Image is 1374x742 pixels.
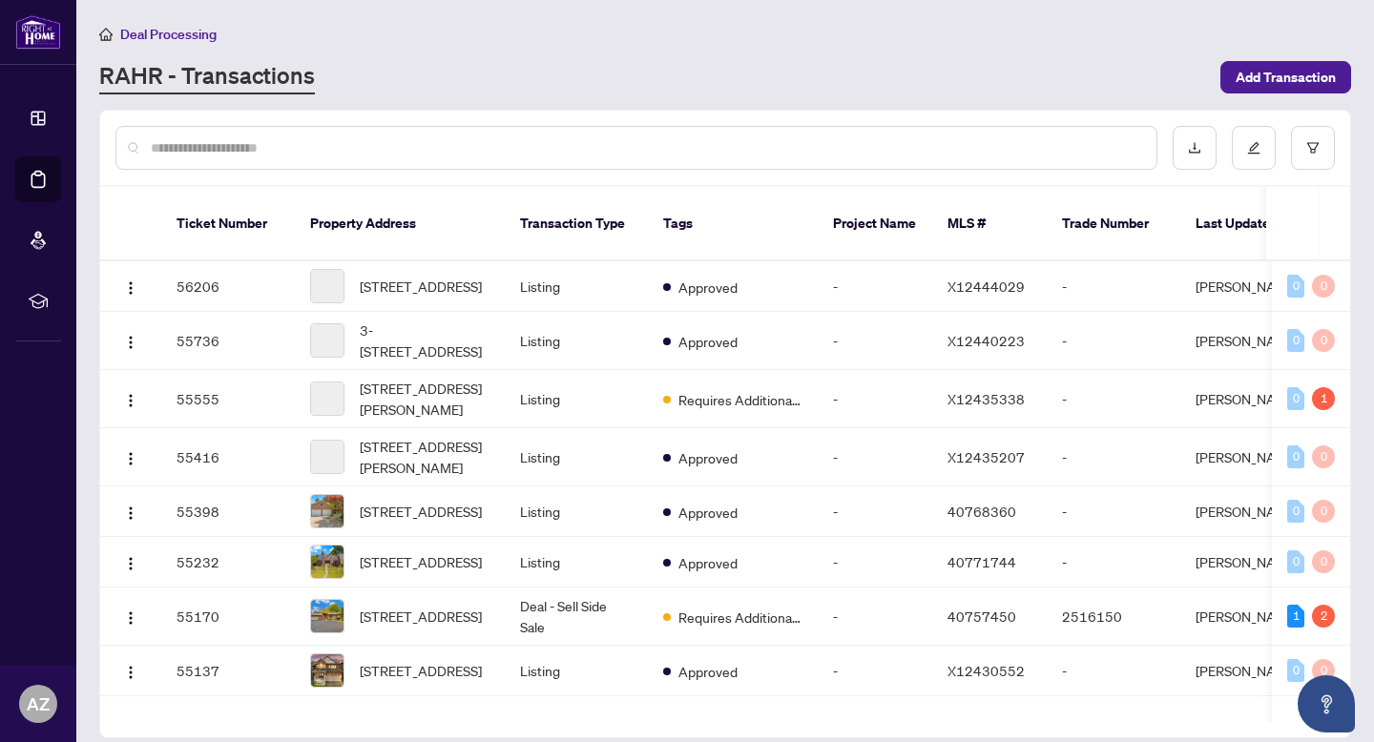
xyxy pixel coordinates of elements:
td: [PERSON_NAME] [1180,646,1323,696]
td: [PERSON_NAME] [1180,537,1323,587]
button: edit [1232,126,1276,170]
td: 55736 [161,312,295,370]
th: Project Name [818,187,932,261]
td: Listing [505,646,648,696]
img: Logo [123,665,138,680]
td: - [818,537,932,587]
img: thumbnail-img [311,600,343,632]
span: Approved [678,277,738,298]
span: Approved [678,447,738,468]
td: - [818,370,932,428]
td: Deal - Sell Side Sale [505,587,648,646]
img: thumbnail-img [311,654,343,687]
div: 0 [1287,387,1304,410]
td: - [818,646,932,696]
img: logo [15,14,61,50]
span: [STREET_ADDRESS][PERSON_NAME] [360,378,489,420]
span: Deal Processing [120,26,217,43]
div: 1 [1312,387,1335,410]
span: filter [1306,141,1320,155]
span: [STREET_ADDRESS] [360,660,482,681]
td: [PERSON_NAME] [1180,587,1323,646]
td: 55398 [161,486,295,537]
th: Transaction Type [505,187,648,261]
div: 1 [1287,605,1304,628]
div: 0 [1312,445,1335,468]
button: Logo [115,546,146,577]
img: Logo [123,505,138,521]
td: - [818,312,932,370]
a: RAHR - Transactions [99,60,315,94]
img: Logo [123,556,138,571]
div: 0 [1312,275,1335,298]
td: - [1047,312,1180,370]
button: Logo [115,271,146,301]
button: Logo [115,383,146,414]
div: 0 [1312,550,1335,573]
div: 0 [1312,329,1335,352]
img: Logo [123,451,138,466]
div: 2 [1312,605,1335,628]
img: Logo [123,335,138,350]
span: 3-[STREET_ADDRESS] [360,319,489,361]
button: filter [1291,126,1335,170]
span: 40768360 [947,503,1016,520]
span: home [99,28,113,41]
span: Approved [678,331,738,352]
td: 55555 [161,370,295,428]
button: download [1173,126,1217,170]
td: 56206 [161,261,295,312]
div: 0 [1287,659,1304,682]
th: MLS # [932,187,1047,261]
td: Listing [505,537,648,587]
span: Approved [678,502,738,523]
button: Logo [115,655,146,686]
span: [STREET_ADDRESS] [360,606,482,627]
td: - [818,428,932,486]
div: 0 [1287,500,1304,523]
span: X12435338 [947,390,1025,407]
div: 0 [1312,500,1335,523]
div: 0 [1287,275,1304,298]
td: - [1047,646,1180,696]
td: 55137 [161,646,295,696]
td: - [1047,370,1180,428]
span: X12435207 [947,448,1025,465]
img: thumbnail-img [311,546,343,578]
img: Logo [123,610,138,626]
th: Ticket Number [161,187,295,261]
td: Listing [505,486,648,537]
td: [PERSON_NAME] [1180,486,1323,537]
div: 0 [1312,659,1335,682]
img: thumbnail-img [311,495,343,527]
button: Logo [115,442,146,472]
th: Property Address [295,187,505,261]
div: 0 [1287,550,1304,573]
td: 55416 [161,428,295,486]
span: AZ [27,690,50,717]
th: Tags [648,187,818,261]
td: 55232 [161,537,295,587]
span: [STREET_ADDRESS] [360,501,482,522]
td: - [818,486,932,537]
td: - [818,587,932,646]
td: Listing [505,312,648,370]
td: [PERSON_NAME] [1180,428,1323,486]
span: 40757450 [947,608,1016,625]
button: Add Transaction [1220,61,1351,93]
th: Last Updated By [1180,187,1323,261]
td: 2516150 [1047,587,1180,646]
td: Listing [505,370,648,428]
span: Requires Additional Docs [678,607,802,628]
span: 40771744 [947,553,1016,570]
span: download [1188,141,1201,155]
div: 0 [1287,329,1304,352]
td: Listing [505,261,648,312]
span: edit [1247,141,1260,155]
img: Logo [123,280,138,296]
span: X12444029 [947,278,1025,295]
button: Open asap [1298,675,1355,732]
td: Listing [505,428,648,486]
span: Add Transaction [1236,62,1336,93]
span: [STREET_ADDRESS][PERSON_NAME] [360,436,489,478]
